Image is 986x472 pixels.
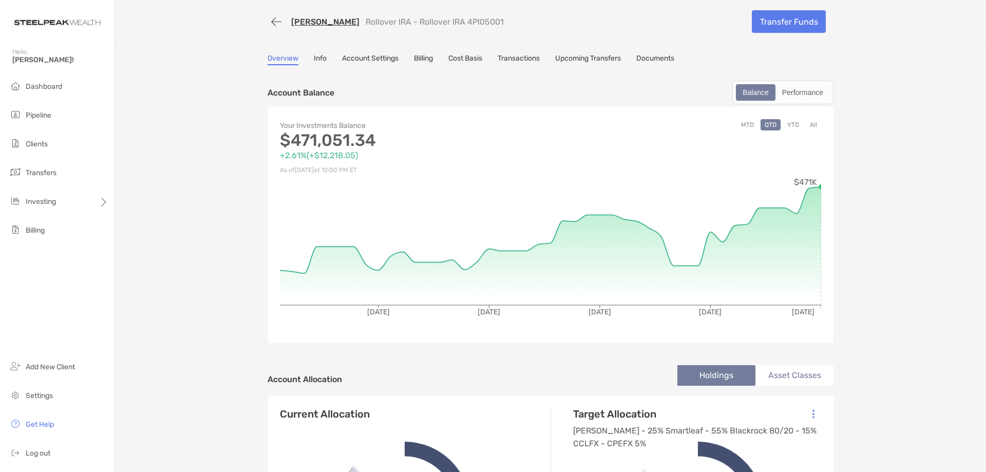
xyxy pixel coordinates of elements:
button: MTD [737,119,758,130]
tspan: [DATE] [589,308,611,316]
span: Clients [26,140,48,148]
span: Get Help [26,420,54,429]
tspan: $471K [794,177,817,187]
span: Log out [26,449,50,458]
span: Billing [26,226,45,235]
li: Asset Classes [755,365,833,386]
span: Investing [26,197,56,206]
button: All [806,119,821,130]
h4: Account Allocation [268,374,342,384]
p: +2.61% ( +$12,218.05 ) [280,149,551,162]
p: As of [DATE] at 12:00 PM ET [280,164,551,177]
span: Pipeline [26,111,51,120]
a: Info [314,54,327,65]
span: Add New Client [26,363,75,371]
a: Cost Basis [448,54,482,65]
a: Upcoming Transfers [555,54,621,65]
a: Transfer Funds [752,10,826,33]
img: logout icon [9,446,22,459]
img: transfers icon [9,166,22,178]
h4: Current Allocation [280,408,370,420]
span: Transfers [26,168,56,177]
a: Overview [268,54,298,65]
li: Holdings [677,365,755,386]
a: Transactions [498,54,540,65]
img: dashboard icon [9,80,22,92]
img: Icon List Menu [812,409,814,419]
div: segmented control [732,81,833,104]
span: Settings [26,391,53,400]
img: get-help icon [9,418,22,430]
p: Your Investments Balance [280,119,551,132]
div: Performance [776,85,829,100]
a: Billing [414,54,433,65]
img: add_new_client icon [9,360,22,372]
img: billing icon [9,223,22,236]
p: [PERSON_NAME] - 25% Smartleaf - 55% Blackrock 80/20 - 15% CCLFX - CPEFX 5% [573,424,833,450]
img: clients icon [9,137,22,149]
img: Zoe Logo [12,4,102,41]
p: $471,051.34 [280,134,551,147]
tspan: [DATE] [478,308,500,316]
p: Account Balance [268,86,334,99]
img: pipeline icon [9,108,22,121]
button: QTD [761,119,781,130]
a: Account Settings [342,54,399,65]
img: investing icon [9,195,22,207]
h4: Target Allocation [573,408,833,420]
span: Dashboard [26,82,62,91]
a: Documents [636,54,674,65]
span: [PERSON_NAME]! [12,55,108,64]
tspan: [DATE] [792,308,814,316]
tspan: [DATE] [367,308,390,316]
tspan: [DATE] [699,308,722,316]
button: YTD [783,119,803,130]
p: Rollover IRA - Rollover IRA 4PI05001 [366,17,504,27]
a: [PERSON_NAME] [291,17,359,27]
img: settings icon [9,389,22,401]
div: Balance [737,85,774,100]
